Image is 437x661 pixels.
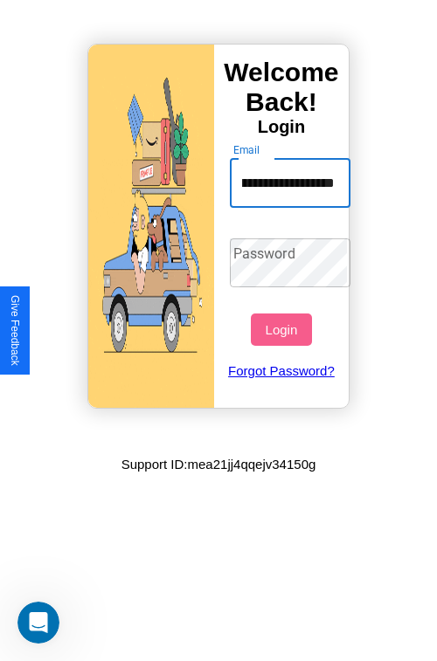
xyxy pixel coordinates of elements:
a: Forgot Password? [221,346,343,396]
button: Login [251,313,311,346]
h3: Welcome Back! [214,58,349,117]
h4: Login [214,117,349,137]
iframe: Intercom live chat [17,602,59,644]
div: Give Feedback [9,295,21,366]
p: Support ID: mea21jj4qqejv34150g [121,452,316,476]
label: Email [233,142,260,157]
img: gif [88,45,214,408]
